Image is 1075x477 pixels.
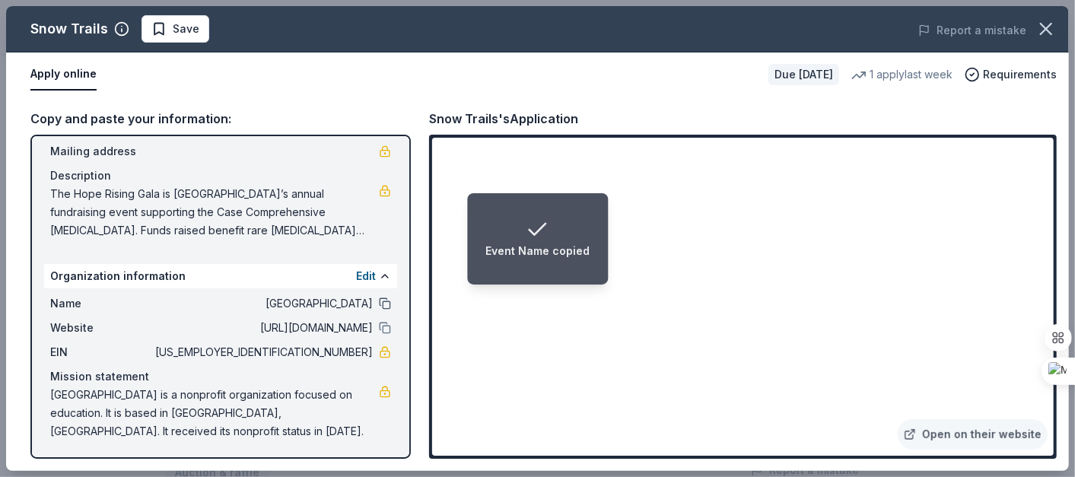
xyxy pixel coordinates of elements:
span: Name [50,294,152,313]
div: Event Name copied [485,242,590,260]
span: Website [50,319,152,337]
div: Due [DATE] [768,64,839,85]
div: 1 apply last week [851,65,953,84]
span: [GEOGRAPHIC_DATA] [152,294,373,313]
button: Requirements [965,65,1057,84]
span: Requirements [983,65,1057,84]
a: Open on their website [898,419,1048,450]
span: EIN [50,343,152,361]
div: Snow Trails [30,17,108,41]
div: Snow Trails's Application [429,109,578,129]
span: Save [173,20,199,38]
div: Organization information [44,264,397,288]
span: The Hope Rising Gala is [GEOGRAPHIC_DATA]’s annual fundraising event supporting the Case Comprehe... [50,185,379,240]
button: Edit [356,267,376,285]
span: Mailing address [50,142,152,161]
button: Apply online [30,59,97,91]
div: Copy and paste your information: [30,109,411,129]
span: [GEOGRAPHIC_DATA] is a nonprofit organization focused on education. It is based in [GEOGRAPHIC_DA... [50,386,379,440]
div: Description [50,167,391,185]
span: [US_EMPLOYER_IDENTIFICATION_NUMBER] [152,343,373,361]
div: Mission statement [50,367,391,386]
button: Save [142,15,209,43]
button: Report a mistake [918,21,1026,40]
span: [URL][DOMAIN_NAME] [152,319,373,337]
